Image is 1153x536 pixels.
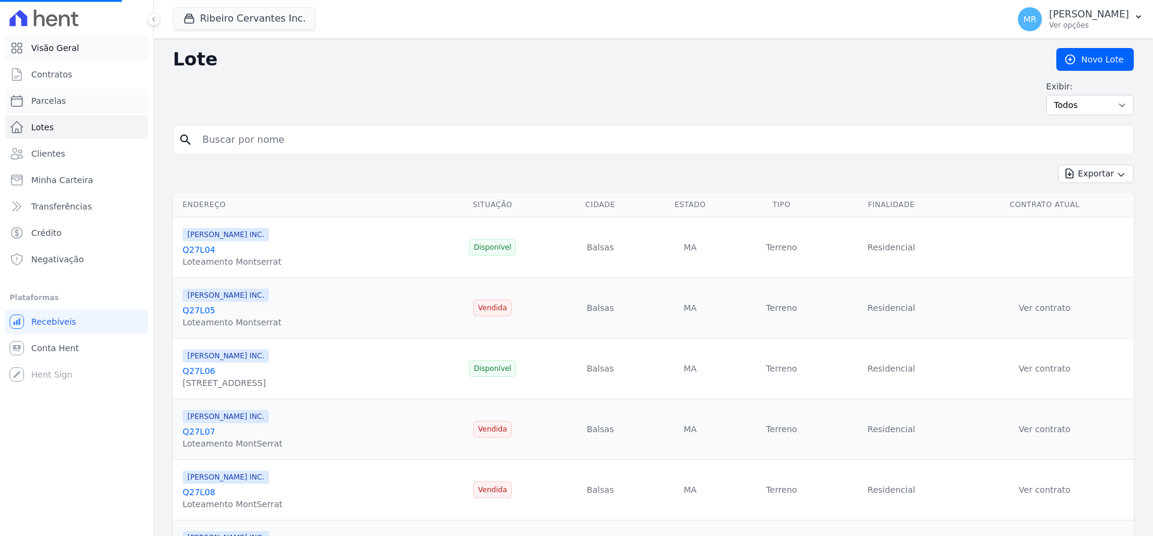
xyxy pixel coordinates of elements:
a: Q27L05 [183,306,215,315]
a: Ver contrato [1018,424,1070,434]
a: Novo Lote [1056,48,1134,71]
span: Crédito [31,227,62,239]
span: [PERSON_NAME] INC. [183,228,269,241]
button: Exportar [1058,164,1134,183]
a: Transferências [5,194,148,218]
td: Terreno [736,278,828,339]
div: Loteamento Montserrat [183,316,282,328]
div: Loteamento MontSerrat [183,498,282,510]
h2: Lote [173,49,1037,70]
div: Plataformas [10,291,144,305]
td: Residencial [827,460,955,520]
a: Recebíveis [5,310,148,334]
a: Ver contrato [1018,364,1070,373]
a: Q27L08 [183,487,215,497]
td: Terreno [736,399,828,460]
a: Q27L06 [183,366,215,376]
td: Residencial [827,217,955,278]
span: [PERSON_NAME] INC. [183,349,269,363]
span: Lotes [31,121,54,133]
span: Negativação [31,253,84,265]
td: Terreno [736,460,828,520]
td: Balsas [556,339,644,399]
span: Clientes [31,148,65,160]
p: [PERSON_NAME] [1049,8,1129,20]
td: Balsas [556,460,644,520]
span: Minha Carteira [31,174,93,186]
th: Contrato Atual [955,193,1134,217]
i: search [178,133,193,147]
th: Cidade [556,193,644,217]
td: MA [644,399,736,460]
button: Ribeiro Cervantes Inc. [173,7,316,30]
span: Disponível [469,360,516,377]
td: MA [644,278,736,339]
td: Residencial [827,339,955,399]
th: Estado [644,193,736,217]
span: Vendida [473,421,512,438]
a: Q27L07 [183,427,215,436]
span: Parcelas [31,95,66,107]
td: Terreno [736,217,828,278]
span: Vendida [473,300,512,316]
span: [PERSON_NAME] INC. [183,289,269,302]
td: Residencial [827,399,955,460]
td: Terreno [736,339,828,399]
td: MA [644,339,736,399]
a: Visão Geral [5,36,148,60]
a: Minha Carteira [5,168,148,192]
td: Balsas [556,217,644,278]
span: Transferências [31,200,92,212]
td: MA [644,460,736,520]
span: Disponível [469,239,516,256]
a: Clientes [5,142,148,166]
div: [STREET_ADDRESS] [183,377,269,389]
label: Exibir: [1046,80,1134,92]
a: Lotes [5,115,148,139]
a: Contratos [5,62,148,86]
span: Visão Geral [31,42,79,54]
span: MR [1023,15,1036,23]
span: Contratos [31,68,72,80]
span: Vendida [473,481,512,498]
th: Endereço [173,193,429,217]
a: Q27L04 [183,245,215,254]
button: MR [PERSON_NAME] Ver opções [1008,2,1153,36]
p: Ver opções [1049,20,1129,30]
span: [PERSON_NAME] INC. [183,410,269,423]
th: Situação [429,193,556,217]
span: Conta Hent [31,342,79,354]
a: Crédito [5,221,148,245]
td: Residencial [827,278,955,339]
input: Buscar por nome [195,128,1128,152]
td: Balsas [556,399,644,460]
span: Recebíveis [31,316,76,328]
a: Conta Hent [5,336,148,360]
th: Finalidade [827,193,955,217]
a: Ver contrato [1018,303,1070,313]
a: Ver contrato [1018,485,1070,495]
div: Loteamento Montserrat [183,256,282,268]
td: Balsas [556,278,644,339]
div: Loteamento MontSerrat [183,438,282,450]
th: Tipo [736,193,828,217]
span: [PERSON_NAME] INC. [183,471,269,484]
a: Parcelas [5,89,148,113]
a: Negativação [5,247,148,271]
td: MA [644,217,736,278]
